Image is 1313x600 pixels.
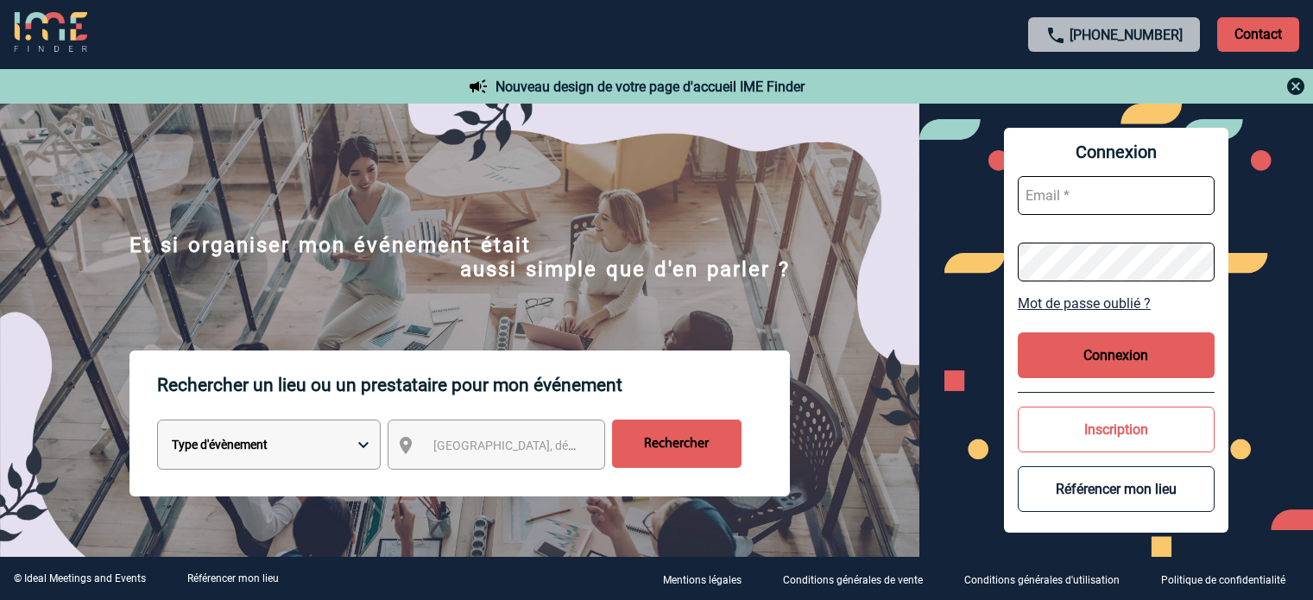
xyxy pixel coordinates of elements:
[1018,466,1215,512] button: Référencer mon lieu
[433,439,673,452] span: [GEOGRAPHIC_DATA], département, région...
[1018,295,1215,312] a: Mot de passe oublié ?
[649,571,769,587] a: Mentions légales
[783,574,923,586] p: Conditions générales de vente
[1161,574,1285,586] p: Politique de confidentialité
[964,574,1120,586] p: Conditions générales d'utilisation
[1018,407,1215,452] button: Inscription
[14,572,146,584] div: © Ideal Meetings and Events
[1018,332,1215,378] button: Connexion
[1018,176,1215,215] input: Email *
[769,571,950,587] a: Conditions générales de vente
[187,572,279,584] a: Référencer mon lieu
[1045,25,1066,46] img: call-24-px.png
[1217,17,1299,52] p: Contact
[1147,571,1313,587] a: Politique de confidentialité
[612,420,742,468] input: Rechercher
[663,574,742,586] p: Mentions légales
[1070,27,1183,43] a: [PHONE_NUMBER]
[1018,142,1215,162] span: Connexion
[950,571,1147,587] a: Conditions générales d'utilisation
[157,351,790,420] p: Rechercher un lieu ou un prestataire pour mon événement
